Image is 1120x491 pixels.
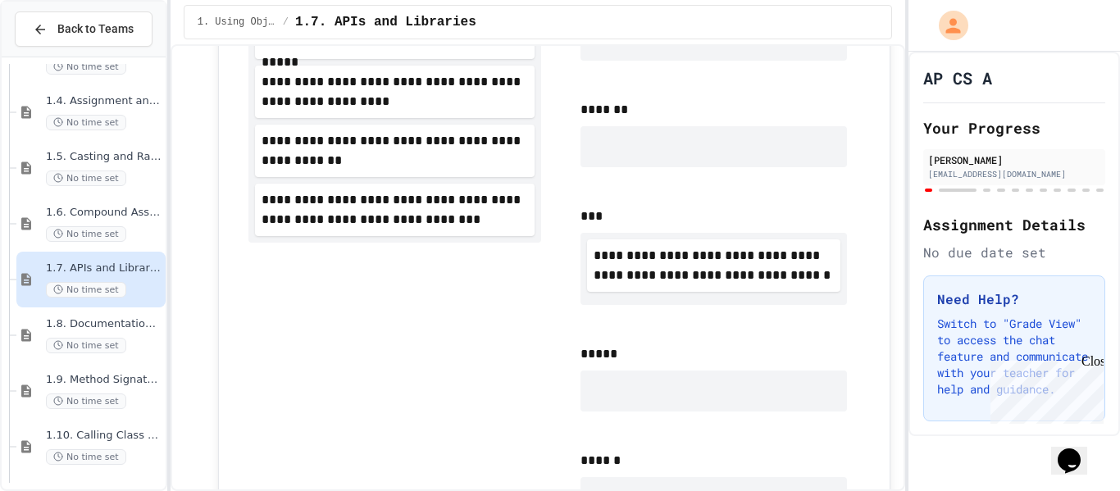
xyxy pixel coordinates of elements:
span: No time set [46,59,126,75]
span: No time set [46,226,126,242]
div: My Account [922,7,972,44]
span: 1.10. Calling Class Methods [46,429,162,443]
span: No time set [46,393,126,409]
h2: Assignment Details [923,213,1105,236]
span: 1.4. Assignment and Input [46,94,162,108]
span: 1.7. APIs and Libraries [46,261,162,275]
h3: Need Help? [937,289,1091,309]
iframe: chat widget [984,354,1104,424]
span: No time set [46,282,126,298]
span: 1.6. Compound Assignment Operators [46,206,162,220]
span: 1.7. APIs and Libraries [295,12,476,32]
div: [EMAIL_ADDRESS][DOMAIN_NAME] [928,168,1100,180]
span: 1.9. Method Signatures [46,373,162,387]
span: / [283,16,289,29]
iframe: chat widget [1051,425,1104,475]
div: Chat with us now!Close [7,7,113,104]
span: No time set [46,449,126,465]
button: Back to Teams [15,11,153,47]
h1: AP CS A [923,66,992,89]
div: [PERSON_NAME] [928,152,1100,167]
span: 1.5. Casting and Ranges of Values [46,150,162,164]
span: Back to Teams [57,20,134,38]
span: 1.8. Documentation with Comments and Preconditions [46,317,162,331]
span: No time set [46,338,126,353]
span: 1. Using Objects and Methods [198,16,276,29]
span: No time set [46,170,126,186]
div: No due date set [923,243,1105,262]
h2: Your Progress [923,116,1105,139]
span: No time set [46,115,126,130]
p: Switch to "Grade View" to access the chat feature and communicate with your teacher for help and ... [937,316,1091,398]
